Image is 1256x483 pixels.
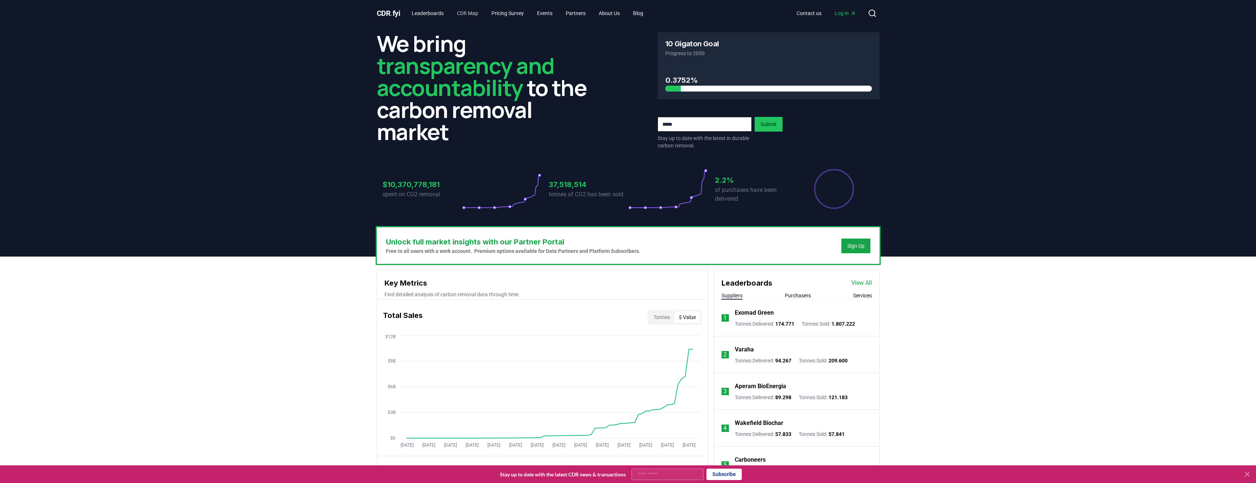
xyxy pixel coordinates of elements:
tspan: [DATE] [574,443,587,448]
p: Tonnes Delivered : [735,394,791,401]
button: Sign Up [841,239,870,253]
a: Contact us [791,7,827,20]
tspan: [DATE] [595,443,608,448]
tspan: $9B [388,358,396,364]
a: Wakefield Biochar [735,419,783,427]
tspan: [DATE] [617,443,630,448]
p: spent on CO2 removal [383,190,462,199]
p: 3 [723,387,727,396]
tspan: $0 [390,436,396,441]
p: Tonnes Sold : [799,357,848,364]
a: Exomad Green [735,308,774,317]
nav: Main [406,7,649,20]
tspan: [DATE] [509,443,522,448]
p: 1 [723,314,727,322]
a: Blog [627,7,649,20]
a: Aperam BioEnergia [735,382,786,391]
button: $ Value [674,311,700,323]
p: Stay up to date with the latest in durable carbon removal. [658,135,752,149]
nav: Main [791,7,862,20]
p: Find detailed analysis of carbon removal data through time. [384,291,700,298]
tspan: [DATE] [487,443,500,448]
p: 2 [723,350,727,359]
h3: Leaderboards [722,278,772,289]
p: Tonnes Sold : [799,394,848,401]
div: Percentage of sales delivered [813,168,855,210]
a: CDR Map [451,7,484,20]
span: 57.841 [829,431,845,437]
button: Suppliers [722,292,742,299]
span: 1.807.222 [831,321,855,327]
a: Partners [560,7,591,20]
tspan: [DATE] [661,443,673,448]
button: Services [853,292,872,299]
tspan: [DATE] [682,443,695,448]
span: CDR fyi [377,9,400,18]
a: Leaderboards [406,7,450,20]
h3: 0.3752% [665,75,872,86]
tspan: $12B [385,334,396,339]
p: tonnes of CO2 has been sold [549,190,628,199]
p: Tonnes Sold : [802,320,855,328]
span: 121.183 [829,394,848,400]
h3: 37,518,514 [549,179,628,190]
a: Pricing Survey [486,7,530,20]
tspan: [DATE] [530,443,543,448]
p: of purchases have been delivered [715,186,794,203]
a: About Us [593,7,626,20]
p: 4 [723,424,727,433]
tspan: $3B [388,410,396,415]
a: Varaha [735,345,754,354]
h3: $10,370,778,181 [383,179,462,190]
p: Tonnes Delivered : [735,430,791,438]
tspan: [DATE] [444,443,457,448]
tspan: [DATE] [400,443,413,448]
h3: 10 Gigaton Goal [665,40,719,47]
span: 89.298 [775,394,791,400]
a: CDR.fyi [377,8,400,18]
button: Tonnes [649,311,674,323]
h3: Key Metrics [384,278,700,289]
a: Sign Up [847,242,865,250]
tspan: $6B [388,384,396,389]
h2: We bring to the carbon removal market [377,32,599,143]
button: Purchasers [785,292,811,299]
tspan: [DATE] [552,443,565,448]
p: Free to all users with a work account. Premium options available for Data Partners and Platform S... [386,247,640,255]
p: 5 [723,461,727,469]
span: . [390,9,393,18]
p: Tonnes Delivered : [735,320,794,328]
a: View All [851,279,872,287]
p: Tonnes Delivered : [735,357,791,364]
span: 209.600 [829,358,848,364]
a: Carboneers [735,455,766,464]
tspan: [DATE] [422,443,435,448]
span: Log in [835,10,856,17]
tspan: [DATE] [465,443,478,448]
span: transparency and accountability [377,50,554,103]
button: Submit [755,117,783,132]
span: 57.833 [775,431,791,437]
h3: Total Sales [383,310,423,325]
a: Log in [829,7,862,20]
p: Progress to 2050 [665,50,872,57]
a: Events [531,7,558,20]
h3: 2.2% [715,175,794,186]
tspan: [DATE] [639,443,652,448]
span: 94.267 [775,358,791,364]
h3: Unlock full market insights with our Partner Portal [386,236,640,247]
span: 174.771 [775,321,794,327]
p: Tonnes Sold : [799,430,845,438]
